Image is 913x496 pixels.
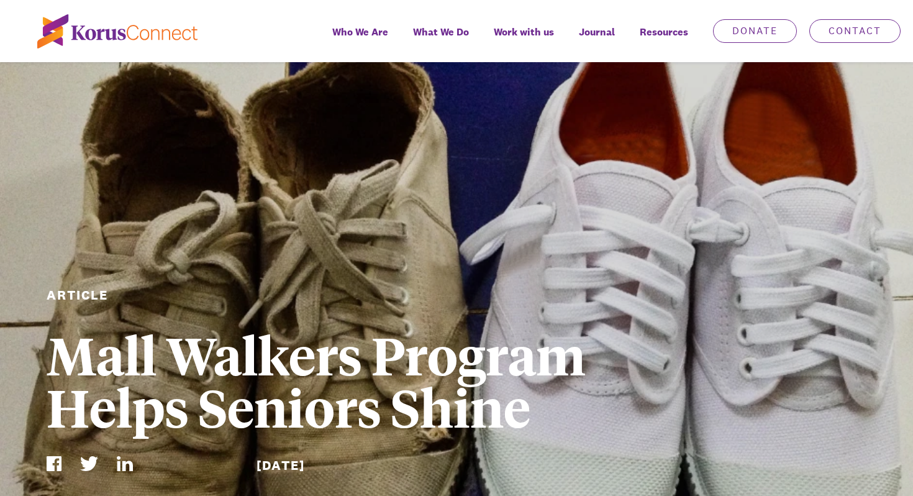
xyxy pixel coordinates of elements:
[80,456,98,471] img: Twitter Icon
[47,286,238,304] div: Article
[332,23,388,41] span: Who We Are
[713,19,797,43] a: Donate
[37,14,198,48] img: korus-connect%2Fc5177985-88d5-491d-9cd7-4a1febad1357_logo.svg
[566,17,627,62] a: Journal
[809,19,901,43] a: Contact
[47,328,657,433] h1: Mall Walkers Program Helps Seniors Shine
[494,23,554,41] span: Work with us
[481,17,566,62] a: Work with us
[401,17,481,62] a: What We Do
[117,456,133,471] img: LinkedIn Icon
[627,17,701,62] div: Resources
[47,456,61,471] img: Facebook Icon
[320,17,401,62] a: Who We Are
[413,23,469,41] span: What We Do
[257,456,448,474] div: [DATE]
[579,23,615,41] span: Journal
